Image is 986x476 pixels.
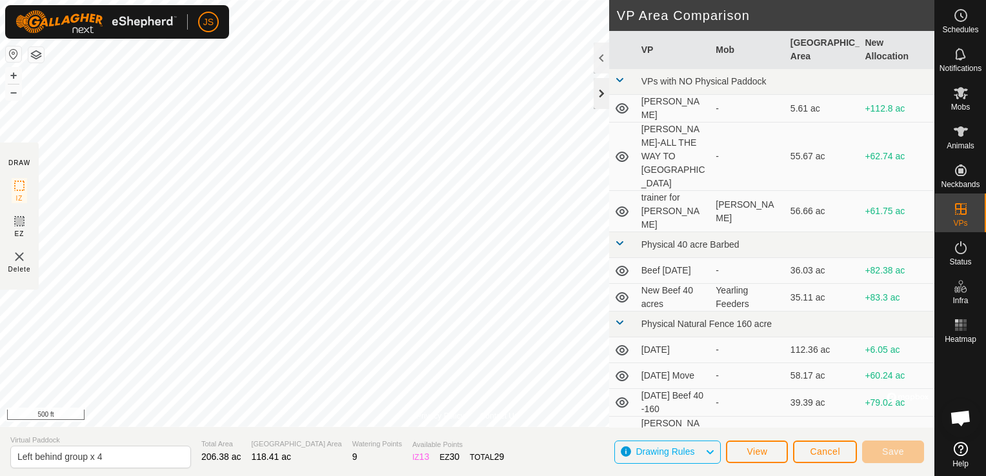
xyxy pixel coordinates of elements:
[636,337,711,363] td: [DATE]
[8,264,31,274] span: Delete
[793,441,857,463] button: Cancel
[641,319,772,329] span: Physical Natural Fence 160 acre
[419,451,430,462] span: 13
[16,193,23,203] span: IZ
[947,142,974,150] span: Animals
[15,229,25,239] span: EZ
[860,284,934,312] td: +83.3 ac
[636,446,694,457] span: Drawing Rules
[785,258,860,284] td: 36.03 ac
[860,337,934,363] td: +6.05 ac
[860,389,934,417] td: +79.02 ac
[860,31,934,69] th: New Allocation
[636,31,711,69] th: VP
[716,343,780,357] div: -
[710,31,785,69] th: Mob
[952,460,969,468] span: Help
[945,335,976,343] span: Heatmap
[949,258,971,266] span: Status
[726,441,788,463] button: View
[785,191,860,232] td: 56.66 ac
[641,76,767,86] span: VPs with NO Physical Paddock
[6,46,21,62] button: Reset Map
[6,68,21,83] button: +
[860,363,934,389] td: +60.24 ac
[941,181,980,188] span: Neckbands
[252,439,342,450] span: [GEOGRAPHIC_DATA] Area
[201,451,241,462] span: 206.38 ac
[203,15,214,29] span: JS
[941,399,980,437] a: Open chat
[716,284,780,311] div: Yearling Feeders
[716,150,780,163] div: -
[636,417,711,471] td: [PERSON_NAME] and [PERSON_NAME]
[785,337,860,363] td: 112.36 ac
[636,95,711,123] td: [PERSON_NAME]
[412,439,504,450] span: Available Points
[860,123,934,191] td: +62.74 ac
[785,284,860,312] td: 35.11 ac
[15,10,177,34] img: Gallagher Logo
[636,123,711,191] td: [PERSON_NAME]-ALL THE WAY TO [GEOGRAPHIC_DATA]
[785,363,860,389] td: 58.17 ac
[6,84,21,100] button: –
[10,435,191,446] span: Virtual Paddock
[470,450,504,464] div: TOTAL
[860,95,934,123] td: +112.8 ac
[636,363,711,389] td: [DATE] Move
[952,297,968,304] span: Infra
[860,191,934,232] td: +61.75 ac
[716,102,780,115] div: -
[785,389,860,417] td: 39.39 ac
[862,441,924,463] button: Save
[412,450,429,464] div: IZ
[8,158,30,168] div: DRAW
[480,410,518,422] a: Contact Us
[494,451,505,462] span: 29
[747,446,767,457] span: View
[940,64,981,72] span: Notifications
[450,451,460,462] span: 30
[953,219,967,227] span: VPs
[785,31,860,69] th: [GEOGRAPHIC_DATA] Area
[882,446,904,457] span: Save
[28,47,44,63] button: Map Layers
[716,369,780,382] div: -
[617,8,934,23] h2: VP Area Comparison
[641,239,739,250] span: Physical 40 acre Barbed
[416,410,465,422] a: Privacy Policy
[860,258,934,284] td: +82.38 ac
[252,451,292,462] span: 118.41 ac
[935,437,986,473] a: Help
[810,446,840,457] span: Cancel
[716,264,780,277] div: -
[439,450,459,464] div: EZ
[785,95,860,123] td: 5.61 ac
[716,396,780,410] div: -
[785,417,860,471] td: 11.79 ac
[951,103,970,111] span: Mobs
[860,417,934,471] td: +106.63 ac
[201,439,241,450] span: Total Area
[636,191,711,232] td: trainer for [PERSON_NAME]
[636,258,711,284] td: Beef [DATE]
[352,439,402,450] span: Watering Points
[942,26,978,34] span: Schedules
[12,249,27,264] img: VP
[716,198,780,225] div: [PERSON_NAME]
[636,389,711,417] td: [DATE] Beef 40 -160
[785,123,860,191] td: 55.67 ac
[352,451,357,462] span: 9
[636,284,711,312] td: New Beef 40 acres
